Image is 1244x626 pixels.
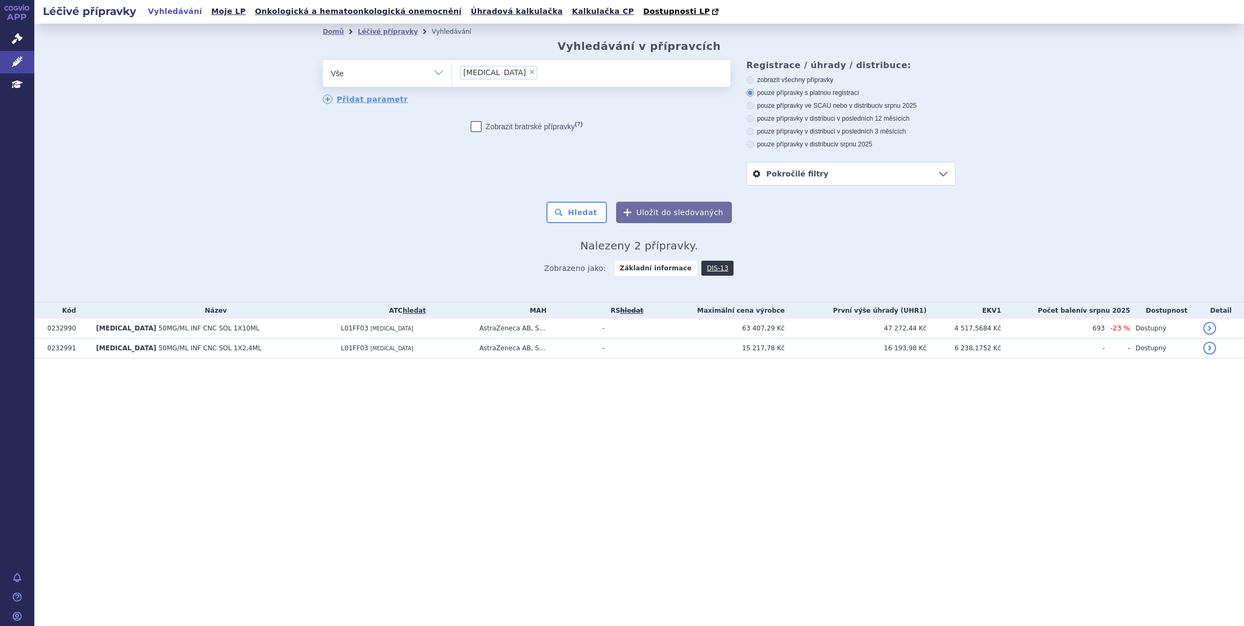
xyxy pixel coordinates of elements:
td: 63 407,29 Kč [651,319,784,338]
a: detail [1203,342,1216,355]
button: Hledat [546,202,607,223]
span: [MEDICAL_DATA] [96,344,156,352]
a: Přidat parametr [323,94,408,104]
span: Dostupnosti LP [643,7,710,16]
span: [MEDICAL_DATA] [371,326,413,332]
span: 50MG/ML INF CNC SOL 1X2,4ML [159,344,262,352]
a: Onkologická a hematoonkologická onemocnění [251,4,465,19]
th: MAH [474,303,597,319]
span: Nalezeny 2 přípravky. [580,239,698,252]
abbr: (?) [575,121,582,128]
label: Zobrazit bratrské přípravky [471,121,583,132]
a: Dostupnosti LP [640,4,724,19]
td: Dostupný [1130,338,1198,358]
td: - [1001,338,1105,358]
a: Pokročilé filtry [747,163,955,185]
td: AstraZeneca AB, S... [474,338,597,358]
h2: Léčivé přípravky [34,4,145,19]
th: Maximální cena výrobce [651,303,784,319]
h3: Registrace / úhrady / distribuce: [746,60,956,70]
span: -23 % [1110,324,1130,332]
td: 16 193,98 Kč [784,338,927,358]
th: ATC [336,303,474,319]
span: [MEDICAL_DATA] [96,325,156,332]
td: Dostupný [1130,319,1198,338]
input: [MEDICAL_DATA] [540,65,546,79]
td: 0232990 [42,319,91,338]
th: Počet balení [1001,303,1130,319]
label: pouze přípravky v distribuci v posledních 3 měsících [746,127,956,136]
li: Vyhledávání [432,24,485,40]
td: 0232991 [42,338,91,358]
label: pouze přípravky s platnou registrací [746,89,956,97]
a: DIS-13 [701,261,734,276]
label: pouze přípravky ve SCAU nebo v distribuci [746,101,956,110]
th: RS [597,303,651,319]
th: Kód [42,303,91,319]
span: L01FF03 [341,325,368,332]
th: Název [91,303,336,319]
a: hledat [403,307,426,314]
td: 693 [1001,319,1105,338]
a: Úhradová kalkulačka [468,4,566,19]
span: × [529,69,535,75]
td: - [597,319,651,338]
a: detail [1203,322,1216,335]
td: - [1105,338,1130,358]
label: pouze přípravky v distribuci v posledních 12 měsících [746,114,956,123]
td: - [597,338,651,358]
td: 15 217,78 Kč [651,338,784,358]
span: [MEDICAL_DATA] [463,69,526,76]
label: zobrazit všechny přípravky [746,76,956,84]
th: Detail [1198,303,1244,319]
span: 50MG/ML INF CNC SOL 1X10ML [159,325,260,332]
label: pouze přípravky v distribuci [746,140,956,149]
th: EKV1 [927,303,1001,319]
th: Dostupnost [1130,303,1198,319]
a: Vyhledávání [145,4,205,19]
a: vyhledávání neobsahuje žádnou platnou referenční skupinu [620,307,643,314]
span: L01FF03 [341,344,368,352]
h2: Vyhledávání v přípravcích [558,40,721,53]
span: v srpnu 2025 [1083,307,1130,314]
td: 4 517,5684 Kč [927,319,1001,338]
th: První výše úhrady (UHR1) [784,303,927,319]
span: v srpnu 2025 [835,141,872,148]
span: Zobrazeno jako: [544,261,606,276]
span: v srpnu 2025 [879,102,916,109]
button: Uložit do sledovaných [616,202,732,223]
a: Kalkulačka CP [569,4,638,19]
td: 6 238,1752 Kč [927,338,1001,358]
del: hledat [620,307,643,314]
a: Léčivé přípravky [358,28,418,35]
a: Domů [323,28,344,35]
td: 47 272,44 Kč [784,319,927,338]
span: [MEDICAL_DATA] [371,345,413,351]
strong: Základní informace [614,261,697,276]
a: Moje LP [208,4,249,19]
td: AstraZeneca AB, S... [474,319,597,338]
